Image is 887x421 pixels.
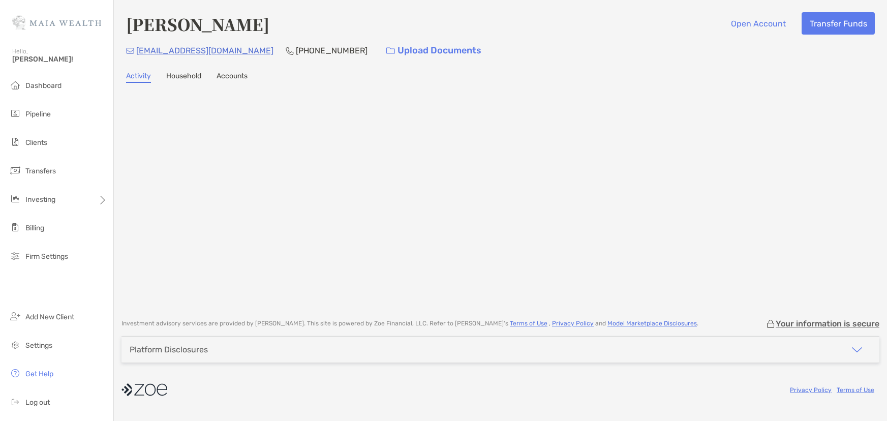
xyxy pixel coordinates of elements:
a: Accounts [217,72,248,83]
img: transfers icon [9,164,21,176]
img: Zoe Logo [12,4,101,41]
p: Investment advisory services are provided by [PERSON_NAME] . This site is powered by Zoe Financia... [121,320,698,327]
a: Terms of Use [837,386,874,394]
p: [PHONE_NUMBER] [296,44,368,57]
button: Transfer Funds [802,12,875,35]
a: Privacy Policy [790,386,832,394]
a: Terms of Use [510,320,547,327]
img: logout icon [9,396,21,408]
img: icon arrow [851,344,863,356]
a: Upload Documents [380,40,488,62]
span: [PERSON_NAME]! [12,55,107,64]
img: Email Icon [126,48,134,54]
a: Household [166,72,201,83]
img: add_new_client icon [9,310,21,322]
img: billing icon [9,221,21,233]
span: Transfers [25,167,56,175]
p: Your information is secure [776,319,879,328]
img: pipeline icon [9,107,21,119]
span: Settings [25,341,52,350]
a: Privacy Policy [552,320,594,327]
img: Phone Icon [286,47,294,55]
span: Billing [25,224,44,232]
img: investing icon [9,193,21,205]
img: button icon [386,47,395,54]
h4: [PERSON_NAME] [126,12,269,36]
img: dashboard icon [9,79,21,91]
span: Dashboard [25,81,62,90]
img: get-help icon [9,367,21,379]
span: Investing [25,195,55,204]
p: [EMAIL_ADDRESS][DOMAIN_NAME] [136,44,273,57]
span: Add New Client [25,313,74,321]
span: Log out [25,398,50,407]
img: clients icon [9,136,21,148]
span: Clients [25,138,47,147]
span: Get Help [25,370,53,378]
div: Platform Disclosures [130,345,208,354]
img: company logo [121,378,167,401]
span: Firm Settings [25,252,68,261]
img: settings icon [9,339,21,351]
span: Pipeline [25,110,51,118]
a: Activity [126,72,151,83]
img: firm-settings icon [9,250,21,262]
button: Open Account [723,12,793,35]
a: Model Marketplace Disclosures [607,320,697,327]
